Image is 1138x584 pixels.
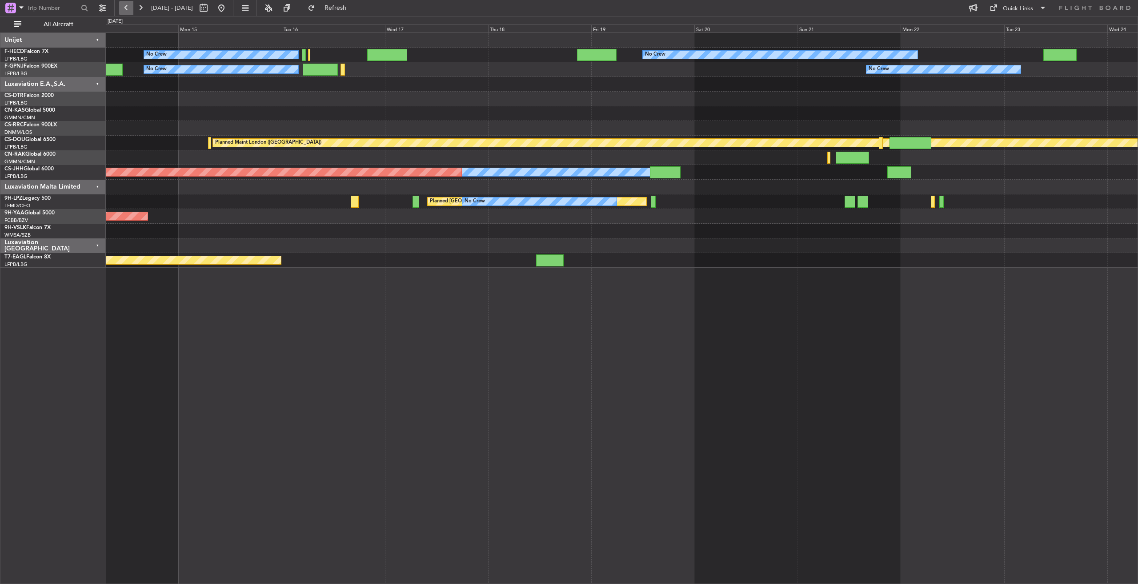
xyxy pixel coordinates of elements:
div: Tue 23 [1004,24,1107,32]
span: CN-KAS [4,108,25,113]
a: CS-RRCFalcon 900LX [4,122,57,128]
a: F-HECDFalcon 7X [4,49,48,54]
input: Trip Number [27,1,78,15]
span: CS-RRC [4,122,24,128]
a: LFPB/LBG [4,261,28,268]
span: CS-DTR [4,93,24,98]
button: Quick Links [985,1,1051,15]
button: Refresh [304,1,357,15]
a: FCBB/BZV [4,217,28,224]
button: All Aircraft [10,17,96,32]
a: F-GPNJFalcon 900EX [4,64,57,69]
span: 9H-YAA [4,210,24,216]
div: Wed 17 [385,24,488,32]
div: Quick Links [1003,4,1033,13]
div: No Crew [465,195,485,208]
div: Tue 16 [282,24,385,32]
div: No Crew [146,48,167,61]
div: Mon 15 [178,24,281,32]
span: 9H-VSLK [4,225,26,230]
a: LFPB/LBG [4,100,28,106]
div: Fri 19 [591,24,694,32]
div: [DATE] [108,18,123,25]
a: LFPB/LBG [4,56,28,62]
span: CN-RAK [4,152,25,157]
a: 9H-LPZLegacy 500 [4,196,51,201]
div: Sun 21 [797,24,901,32]
a: LFPB/LBG [4,173,28,180]
a: CS-JHHGlobal 6000 [4,166,54,172]
a: 9H-YAAGlobal 5000 [4,210,55,216]
div: Thu 18 [488,24,591,32]
a: GMMN/CMN [4,114,35,121]
a: CN-KASGlobal 5000 [4,108,55,113]
span: F-GPNJ [4,64,24,69]
a: T7-EAGLFalcon 8X [4,254,51,260]
a: 9H-VSLKFalcon 7X [4,225,51,230]
div: Planned [GEOGRAPHIC_DATA] ([GEOGRAPHIC_DATA]) [430,195,556,208]
span: CS-JHH [4,166,24,172]
span: Refresh [317,5,354,11]
div: Mon 22 [901,24,1004,32]
div: Sat 20 [694,24,797,32]
a: CS-DTRFalcon 2000 [4,93,54,98]
div: No Crew [869,63,889,76]
span: F-HECD [4,49,24,54]
div: No Crew [146,63,167,76]
span: CS-DOU [4,137,25,142]
a: CN-RAKGlobal 6000 [4,152,56,157]
span: [DATE] - [DATE] [151,4,193,12]
span: 9H-LPZ [4,196,22,201]
a: GMMN/CMN [4,158,35,165]
a: LFPB/LBG [4,144,28,150]
span: T7-EAGL [4,254,26,260]
span: All Aircraft [23,21,94,28]
a: LFPB/LBG [4,70,28,77]
div: No Crew [645,48,665,61]
a: WMSA/SZB [4,232,31,238]
div: Planned Maint London ([GEOGRAPHIC_DATA]) [215,136,321,149]
div: Sun 14 [75,24,178,32]
a: DNMM/LOS [4,129,32,136]
a: LFMD/CEQ [4,202,30,209]
a: CS-DOUGlobal 6500 [4,137,56,142]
